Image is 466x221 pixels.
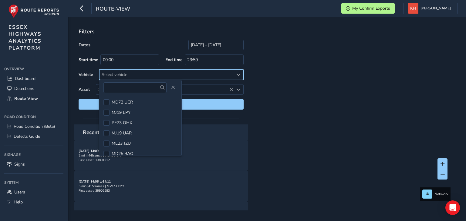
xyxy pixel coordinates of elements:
span: Reset filters [83,101,239,107]
div: 5 min | 415 frames | MW73 YMY [79,184,244,188]
a: Road Condition (Beta) [4,121,63,131]
label: Start time [79,57,98,63]
div: Signage [4,150,63,159]
span: Users [14,189,25,195]
span: Detections [14,86,34,91]
strong: [DATE] 14:09 to 14:10 [79,149,111,153]
label: Vehicle [79,72,93,78]
a: Detections [4,84,63,94]
div: System [4,178,63,187]
div: Select an asset code [233,84,243,94]
button: Close [169,83,177,92]
span: First asset: 13801212 [79,158,110,162]
span: Signs [14,161,25,167]
div: Overview [4,64,63,74]
span: Help [14,199,23,205]
span: MD25 BAO [112,151,133,157]
label: End time [165,57,183,63]
div: 2 min | 44 frames | ML73 NBA [79,153,244,158]
span: Dashboard [15,76,35,81]
strong: [DATE] 13:56 to 13:59 [79,210,111,214]
span: ESSEX HIGHWAYS ANALYTICS PLATFORM [8,24,42,51]
a: Users [4,187,63,197]
span: MD72 UCR [112,99,133,105]
img: rr logo [8,4,59,18]
a: Dashboard [4,74,63,84]
label: Asset [79,87,90,92]
span: PF73 OHX [112,120,132,126]
span: First asset: 39902583 [79,188,110,193]
span: MJ19 LPY [112,110,130,115]
a: Signs [4,159,63,169]
div: Open Intercom Messenger [445,200,460,215]
span: Network [434,192,448,196]
p: Filters [79,28,244,35]
span: ML23 JZU [112,140,131,146]
div: Select vehicle [100,70,233,80]
button: My Confirm Exports [341,3,395,14]
span: My Confirm Exports [352,5,390,11]
div: Road Condition [4,112,63,121]
span: MJ19 UAR [112,130,132,136]
span: Road Condition (Beta) [14,124,55,129]
strong: [DATE] 14:06 to 14:11 [79,179,111,184]
span: route-view [96,5,130,14]
span: Defects Guide [14,134,40,139]
span: Select an asset code [96,84,233,94]
label: Dates [79,42,90,48]
span: Route View [14,96,38,101]
span: Recent trips [79,124,117,140]
a: Defects Guide [4,131,63,141]
button: [PERSON_NAME] [408,3,453,14]
img: diamond-layout [408,3,418,14]
button: Reset filters [79,99,244,110]
a: Route View [4,94,63,104]
a: Help [4,197,63,207]
span: [PERSON_NAME] [420,3,451,14]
